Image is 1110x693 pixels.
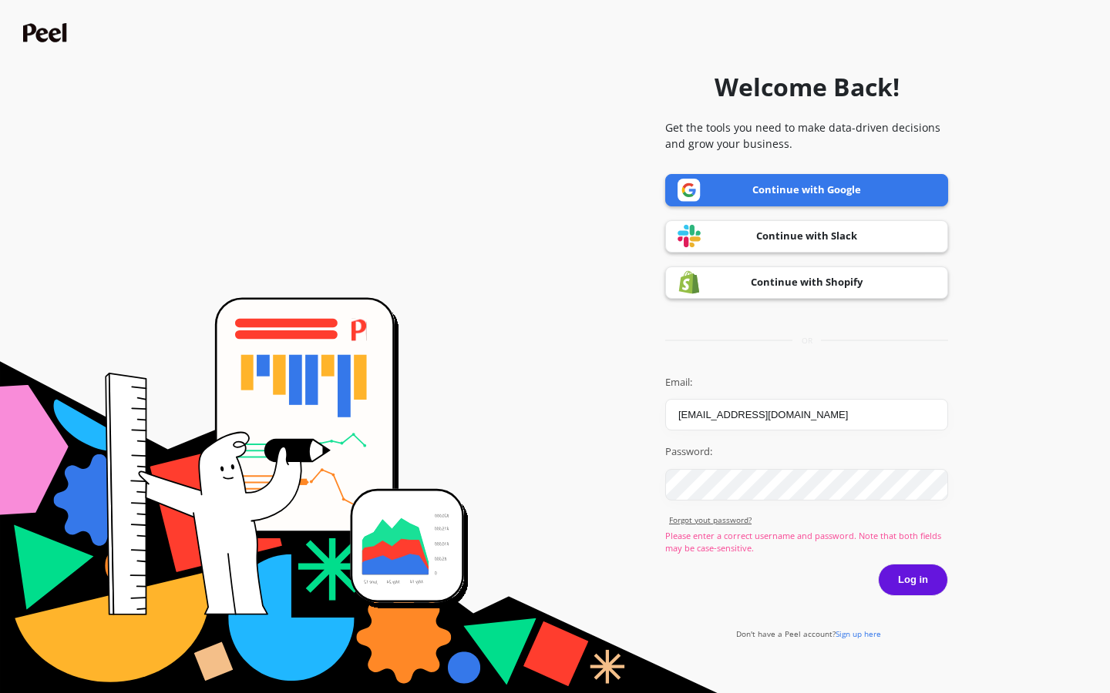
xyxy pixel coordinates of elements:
a: Continue with Slack [665,220,948,253]
p: Please enter a correct username and password. Note that both fields may be case-sensitive. [665,530,948,555]
label: Email: [665,375,948,390]
input: you@example.com [665,399,948,430]
a: Continue with Google [665,174,948,206]
h1: Welcome Back! [715,69,900,105]
img: Slack logo [678,224,701,248]
img: Shopify logo [678,270,701,294]
span: Sign up here [836,628,881,639]
label: Password: [665,444,948,460]
a: Forgot yout password? [669,514,948,526]
p: Get the tools you need to make data-driven decisions and grow your business. [665,119,948,152]
button: Log in [878,564,948,596]
img: Peel [23,23,71,42]
a: Continue with Shopify [665,266,948,299]
a: Don't have a Peel account?Sign up here [736,628,881,639]
div: or [665,335,948,346]
img: Google logo [678,179,701,202]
